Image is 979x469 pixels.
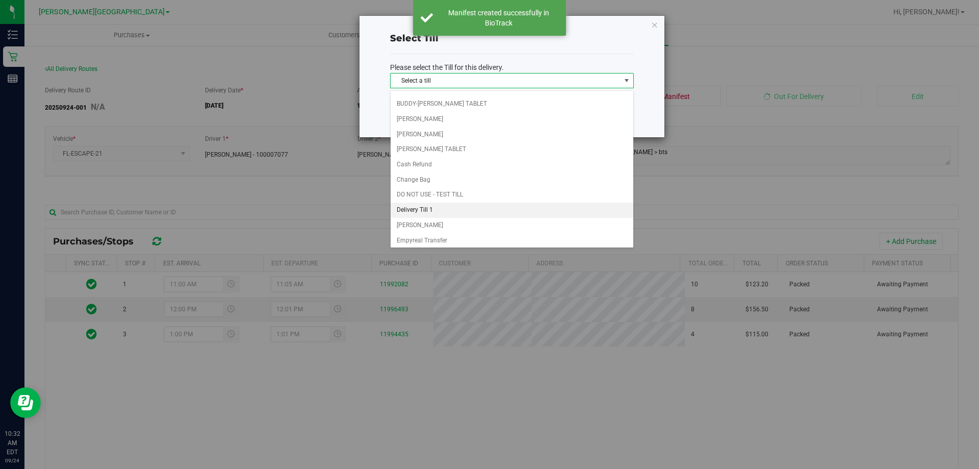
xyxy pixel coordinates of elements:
p: Please select the Till for this delivery. [390,62,634,73]
li: [PERSON_NAME] TABLET [391,142,633,157]
div: Manifest created successfully in BioTrack [439,8,558,28]
li: [PERSON_NAME] [391,112,633,127]
li: Empyreal Transfer [391,233,633,249]
iframe: Resource center [10,387,41,418]
li: Delivery Till 1 [391,203,633,218]
span: Select a till [391,73,621,88]
li: Cash Refund [391,157,633,172]
span: select [620,73,633,88]
li: BUDDY-[PERSON_NAME] TABLET [391,96,633,112]
li: Change Bag [391,172,633,188]
li: [PERSON_NAME] [391,218,633,233]
li: [PERSON_NAME] [391,127,633,142]
li: DO NOT USE - TEST TILL [391,187,633,203]
span: Select Till [390,33,439,44]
